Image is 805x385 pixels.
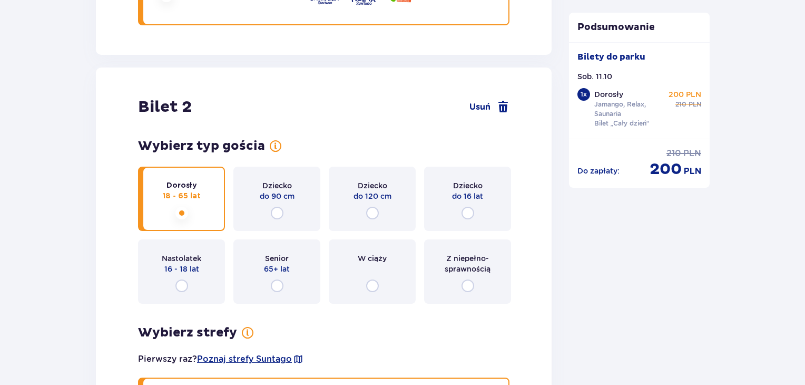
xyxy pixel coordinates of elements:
span: Dziecko [262,180,292,191]
span: do 16 lat [452,191,483,201]
span: 200 [650,159,682,179]
span: Usuń [469,101,490,113]
span: Z niepełno­sprawnością [434,253,502,274]
p: Podsumowanie [569,21,710,34]
span: Dorosły [166,180,197,191]
p: Dorosły [594,89,623,100]
h2: Bilet 2 [138,97,192,117]
h3: Wybierz typ gościa [138,138,265,154]
span: Nastolatek [162,253,201,264]
p: Sob. 11.10 [577,71,612,82]
p: Bilet „Cały dzień” [594,119,650,128]
span: Senior [265,253,289,264]
p: 200 PLN [669,89,701,100]
p: Jamango, Relax, Saunaria [594,100,667,119]
p: Do zapłaty : [577,166,620,176]
span: PLN [683,148,701,159]
span: Dziecko [358,180,387,191]
span: do 90 cm [260,191,294,201]
span: 18 - 65 lat [163,191,201,201]
p: Bilety do parku [577,51,645,63]
span: 16 - 18 lat [164,264,199,274]
span: 210 [666,148,681,159]
p: Pierwszy raz? [138,353,303,365]
span: W ciąży [358,253,387,264]
span: 65+ lat [264,264,290,274]
h3: Wybierz strefy [138,325,237,341]
div: 1 x [577,88,590,101]
span: Dziecko [453,180,483,191]
span: do 120 cm [354,191,391,201]
a: Usuń [469,101,509,113]
span: PLN [684,166,701,177]
span: PLN [689,100,701,109]
span: 210 [675,100,686,109]
a: Poznaj strefy Suntago [197,353,292,365]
